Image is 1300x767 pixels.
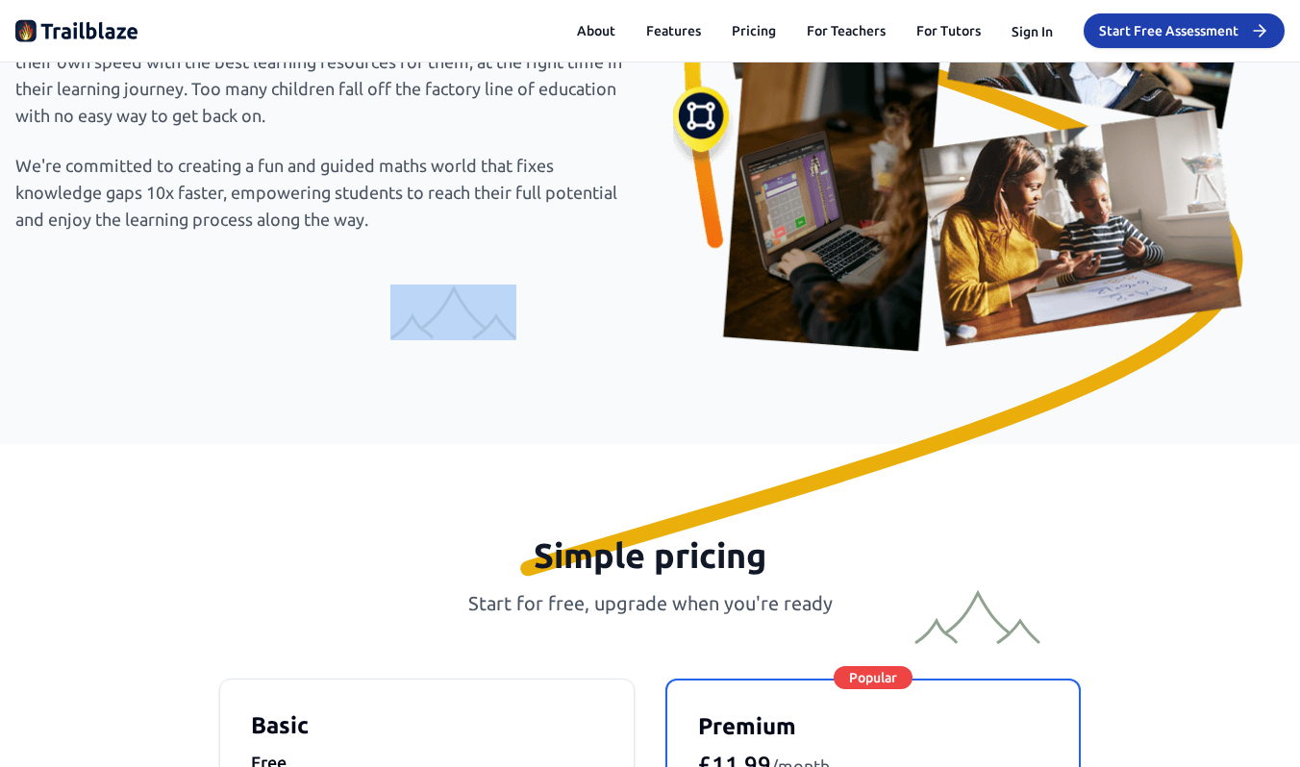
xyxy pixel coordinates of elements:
button: Sign In [1012,22,1053,41]
span: Popular [834,666,912,689]
button: Sign In [1012,19,1053,42]
button: About [577,21,615,40]
p: We're committed to creating a fun and guided maths world that fixes knowledge gaps 10x faster, em... [15,152,627,233]
button: Pricing [732,21,776,40]
p: Start for free, upgrade when you're ready [15,590,1285,617]
p: At [GEOGRAPHIC_DATA], we believe that every child deserves to progress at their own speed with th... [15,21,627,129]
button: Start Free Assessment [1084,13,1285,48]
img: Trailblaze [15,15,138,46]
a: For Tutors [916,21,981,40]
button: Features [646,21,701,40]
h2: Simple pricing [15,536,1285,575]
h3: Basic [251,710,603,741]
h3: Premium [698,711,1048,742]
a: For Teachers [807,21,886,40]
